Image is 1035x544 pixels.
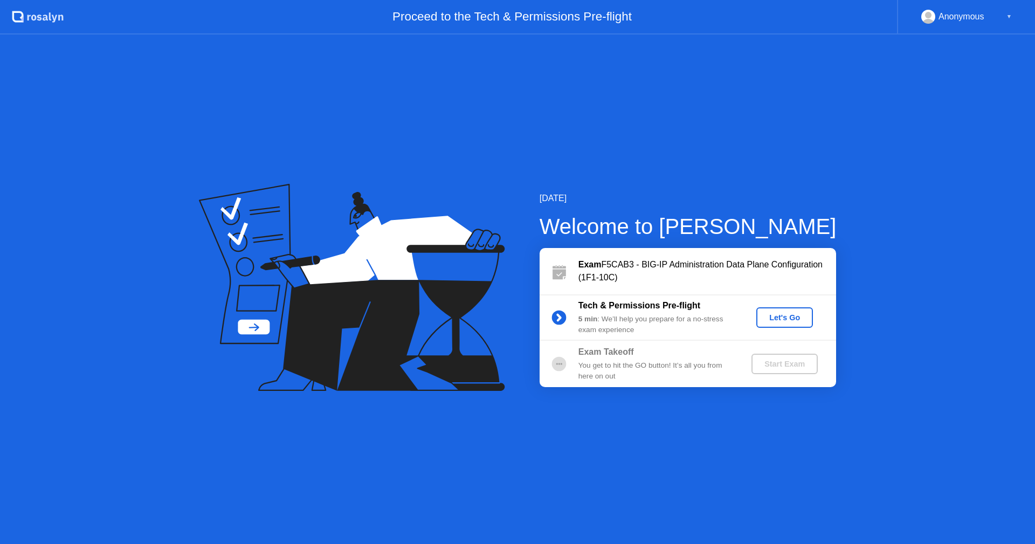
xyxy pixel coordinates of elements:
div: : We’ll help you prepare for a no-stress exam experience [578,314,734,336]
div: F5CAB3 - BIG-IP Administration Data Plane Configuration (1F1-10C) [578,258,836,284]
div: Let's Go [761,313,809,322]
div: You get to hit the GO button! It’s all you from here on out [578,360,734,382]
div: Anonymous [939,10,984,24]
div: Start Exam [756,360,813,368]
div: Welcome to [PERSON_NAME] [540,210,837,243]
b: Tech & Permissions Pre-flight [578,301,700,310]
b: 5 min [578,315,598,323]
div: ▼ [1006,10,1012,24]
button: Let's Go [756,307,813,328]
b: Exam [578,260,602,269]
b: Exam Takeoff [578,347,634,356]
button: Start Exam [751,354,818,374]
div: [DATE] [540,192,837,205]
